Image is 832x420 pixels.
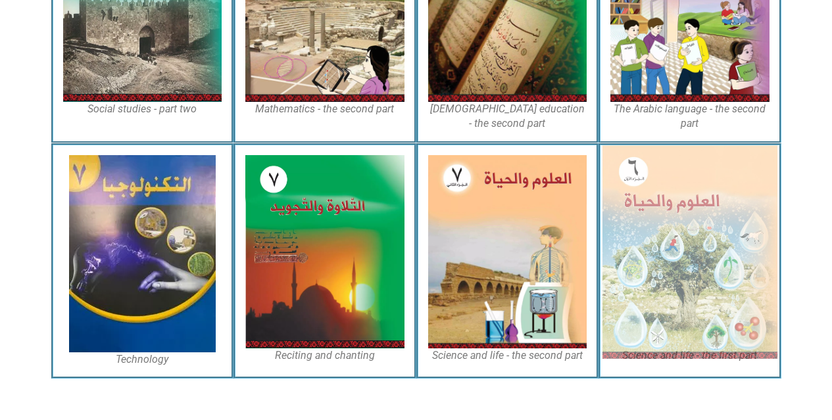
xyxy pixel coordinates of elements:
font: The Arabic language - the second part [614,103,766,129]
font: Science and life - the second part [432,349,583,362]
font: Technology [116,353,168,365]
img: Science7A-Cover [602,145,777,358]
font: [DEMOGRAPHIC_DATA] education - the second part [430,103,585,129]
img: Science7B [428,155,587,349]
font: Social studies - part two [87,103,197,115]
font: Mathematics - the second part [255,103,394,115]
font: Reciting and chanting [275,349,375,362]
